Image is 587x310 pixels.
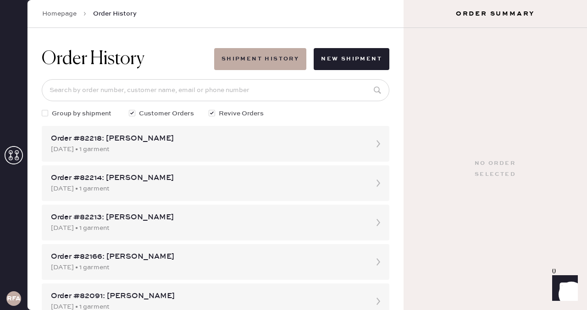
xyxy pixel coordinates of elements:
[42,9,77,18] a: Homepage
[475,158,516,180] div: No order selected
[219,109,264,119] span: Revive Orders
[93,9,137,18] span: Order History
[42,48,144,70] h1: Order History
[51,262,364,272] div: [DATE] • 1 garment
[51,173,364,184] div: Order #82214: [PERSON_NAME]
[139,109,194,119] span: Customer Orders
[52,109,111,119] span: Group by shipment
[314,48,389,70] button: New Shipment
[51,251,364,262] div: Order #82166: [PERSON_NAME]
[42,79,389,101] input: Search by order number, customer name, email or phone number
[51,212,364,223] div: Order #82213: [PERSON_NAME]
[51,133,364,144] div: Order #82218: [PERSON_NAME]
[7,295,21,302] h3: RFA
[51,144,364,154] div: [DATE] • 1 garment
[51,223,364,233] div: [DATE] • 1 garment
[51,291,364,302] div: Order #82091: [PERSON_NAME]
[404,9,587,18] h3: Order Summary
[214,48,306,70] button: Shipment History
[51,184,364,194] div: [DATE] • 1 garment
[543,269,583,308] iframe: Front Chat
